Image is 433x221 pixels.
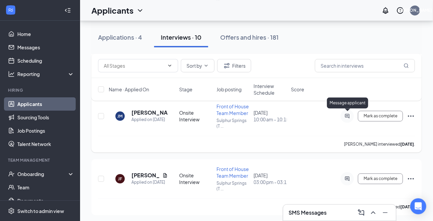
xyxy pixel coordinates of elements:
svg: Document [162,173,168,178]
input: Search in interviews [315,59,415,72]
div: Reporting [17,71,75,77]
button: Mark as complete [358,173,403,184]
svg: Settings [8,208,15,214]
p: Sulphur Springs (T ... [217,118,250,129]
a: Sourcing Tools [17,111,74,124]
svg: MagnifyingGlass [404,63,409,68]
div: Applied on [DATE] [131,116,168,123]
span: Stage [179,86,192,93]
svg: QuestionInfo [396,6,404,14]
div: Applied on [DATE] [131,179,168,186]
span: Mark as complete [364,114,397,118]
div: Open Intercom Messenger [410,198,426,214]
div: [DATE] [254,172,287,185]
div: Hiring [8,87,73,93]
div: [PERSON_NAME] [398,7,432,13]
span: Mark as complete [364,176,397,181]
svg: Collapse [64,7,71,14]
svg: ComposeMessage [357,209,365,217]
svg: WorkstreamLogo [7,7,14,13]
svg: Analysis [8,71,15,77]
div: Team Management [8,157,73,163]
div: Interviews · 10 [161,33,201,41]
span: 03:00 pm - 03:15 pm [254,179,287,185]
button: Sort byChevronDown [181,59,214,72]
span: Job posting [217,86,242,93]
span: Score [291,86,304,93]
div: JF [118,176,122,182]
svg: Ellipses [407,112,415,120]
button: ComposeMessage [356,207,367,218]
p: [PERSON_NAME] interviewed . [344,141,415,147]
svg: ActiveChat [343,113,351,119]
input: All Stages [104,62,164,69]
a: Messages [17,41,74,54]
a: Talent Network [17,137,74,151]
h5: [PERSON_NAME] [131,109,168,116]
div: Onsite Interview [179,172,212,185]
svg: ChevronDown [167,63,172,68]
a: Documents [17,194,74,207]
div: Offers and hires · 181 [220,33,279,41]
svg: Minimize [381,209,389,217]
div: Onboarding [17,171,69,177]
span: 10:00 am - 10:15 am [254,116,287,123]
span: Front of House Team Member [217,166,249,179]
a: Applicants [17,97,74,111]
svg: Filter [223,62,231,70]
h5: [PERSON_NAME] [131,172,160,179]
svg: Ellipses [407,175,415,183]
svg: ChevronDown [136,6,144,14]
a: Home [17,27,74,41]
div: JM [118,113,123,119]
a: Scheduling [17,54,74,67]
div: Switch to admin view [17,208,64,214]
button: ChevronUp [368,207,379,218]
svg: ActiveChat [343,176,351,181]
span: Sort by [186,63,202,68]
svg: Notifications [382,6,390,14]
svg: ChevronUp [369,209,377,217]
div: Applications · 4 [98,33,142,41]
a: Team [17,181,74,194]
span: Interview Schedule [254,83,287,96]
button: Filter Filters [217,59,251,72]
svg: ChevronDown [203,63,209,68]
button: Minimize [380,207,391,218]
div: [DATE] [254,109,287,123]
b: [DATE] [400,204,414,209]
button: Mark as complete [358,111,403,121]
b: [DATE] [400,142,414,147]
h3: SMS Messages [289,209,327,216]
h1: Applicants [91,5,133,16]
div: Message applicant [327,97,368,108]
a: Job Postings [17,124,74,137]
span: Name · Applied On [109,86,149,93]
svg: UserCheck [8,171,15,177]
p: Sulphur Springs (T ... [217,180,250,192]
div: Onsite Interview [179,109,212,123]
span: Front of House Team Member [217,103,249,116]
